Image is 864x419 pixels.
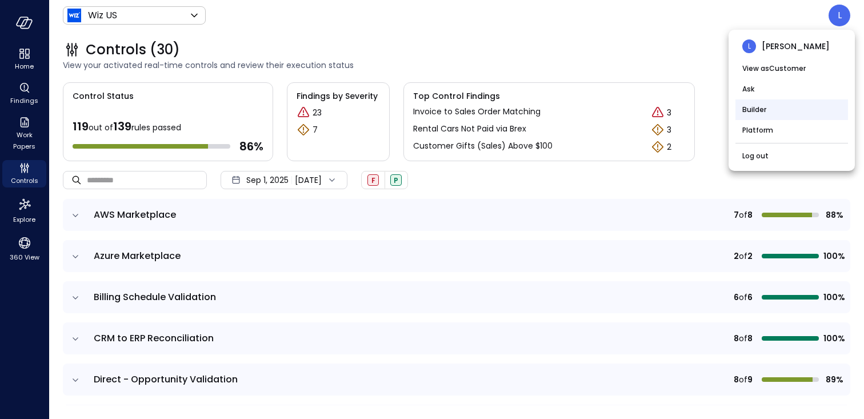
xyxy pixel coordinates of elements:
div: L [742,39,756,53]
li: Builder [735,99,848,120]
span: [PERSON_NAME] [762,40,830,53]
li: View as Customer [735,58,848,79]
li: Platform [735,120,848,141]
a: Log out [742,150,769,162]
li: Ask [735,79,848,99]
